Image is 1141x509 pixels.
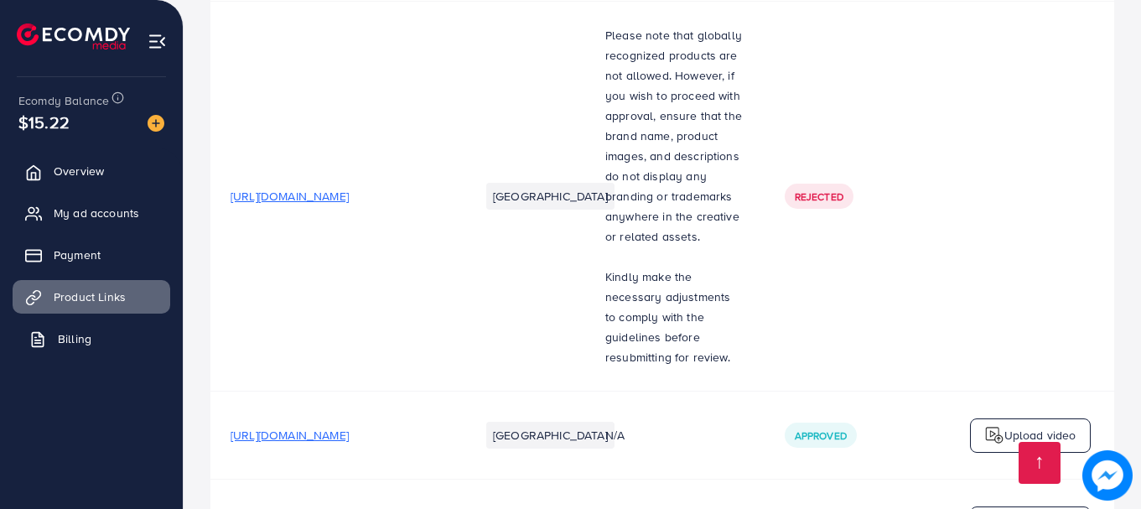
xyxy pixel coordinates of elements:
[18,92,109,109] span: Ecomdy Balance
[148,115,164,132] img: image
[54,288,126,305] span: Product Links
[54,247,101,263] span: Payment
[1082,450,1132,500] img: image
[18,110,70,134] span: $15.22
[13,280,170,314] a: Product Links
[231,427,349,444] span: [URL][DOMAIN_NAME]
[486,183,615,210] li: [GEOGRAPHIC_DATA]
[13,154,170,188] a: Overview
[605,427,625,444] span: N/A
[17,23,130,49] img: logo
[486,422,615,449] li: [GEOGRAPHIC_DATA]
[231,188,349,205] span: [URL][DOMAIN_NAME]
[605,267,744,367] p: Kindly make the necessary adjustments to comply with the guidelines before resubmitting for review.
[54,163,104,179] span: Overview
[795,190,843,204] span: Rejected
[795,428,847,443] span: Approved
[13,196,170,230] a: My ad accounts
[1004,425,1076,445] p: Upload video
[58,330,91,347] span: Billing
[13,238,170,272] a: Payment
[13,322,170,356] a: Billing
[605,25,744,247] p: Please note that globally recognized products are not allowed. However, if you wish to proceed wi...
[148,32,167,51] img: menu
[984,425,1004,445] img: logo
[54,205,139,221] span: My ad accounts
